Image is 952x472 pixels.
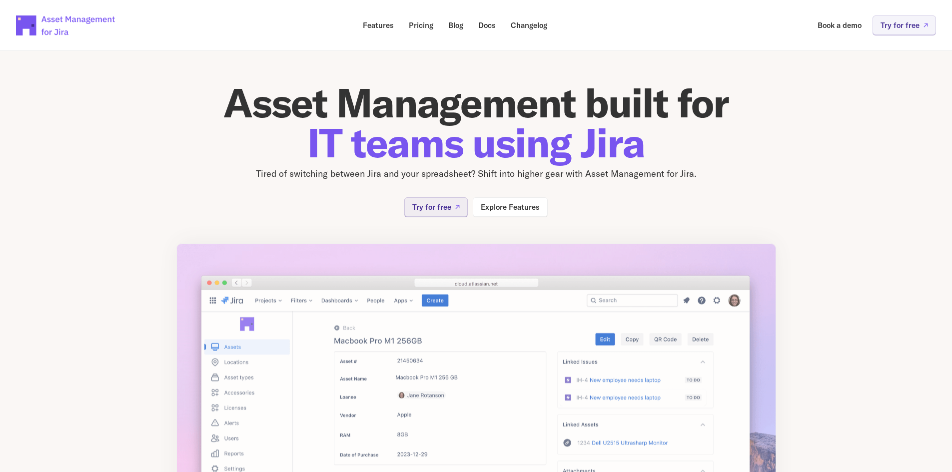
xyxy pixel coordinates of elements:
p: Tired of switching between Jira and your spreadsheet? Shift into higher gear with Asset Managemen... [176,167,776,181]
a: Docs [471,15,503,35]
h1: Asset Management built for [176,83,776,163]
span: IT teams using Jira [307,117,645,168]
p: Pricing [409,21,433,29]
a: Pricing [402,15,440,35]
a: Try for free [404,197,468,217]
p: Try for free [881,21,920,29]
a: Blog [441,15,470,35]
p: Explore Features [481,203,540,211]
a: Explore Features [473,197,548,217]
p: Features [363,21,394,29]
a: Features [356,15,401,35]
p: Try for free [412,203,451,211]
a: Try for free [873,15,936,35]
a: Changelog [504,15,554,35]
p: Docs [478,21,496,29]
p: Book a demo [818,21,862,29]
p: Changelog [511,21,547,29]
a: Book a demo [811,15,869,35]
p: Blog [448,21,463,29]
